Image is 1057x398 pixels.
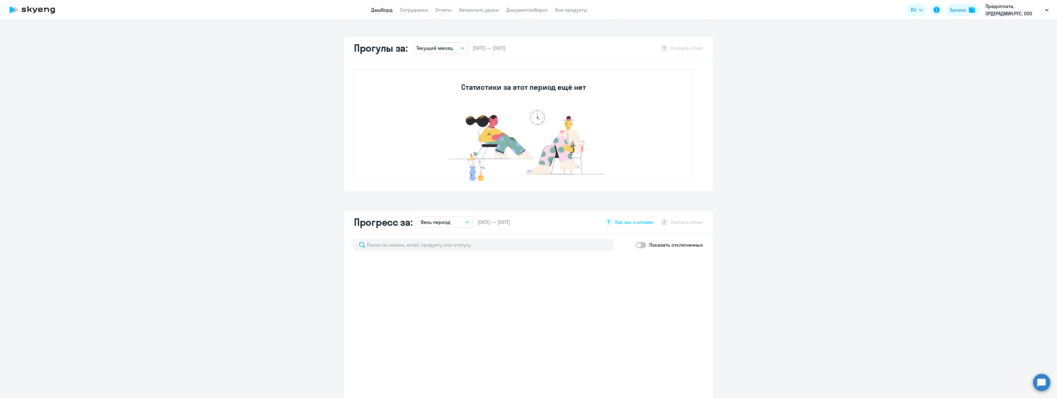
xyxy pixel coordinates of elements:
h2: Прогресс за: [354,216,412,228]
a: Сотрудники [400,7,428,13]
a: Дашборд [371,7,393,13]
a: Все продукты [555,7,587,13]
a: Отчеты [435,7,452,13]
p: Текущий месяц [416,44,453,52]
img: no-data [431,107,616,181]
p: Весь период [421,218,450,226]
button: Предоплата, ОРДЕРАДМИН.РУС, ООО [982,2,1052,17]
span: RU [911,6,916,14]
h3: Статистики за этот период ещё нет [461,82,586,92]
span: Как мы считаем [615,219,653,225]
a: Начислить уроки [459,7,499,13]
h2: Прогулы за: [354,42,408,54]
img: balance [969,7,975,13]
p: Показать отключенных [649,241,703,249]
button: RU [906,4,927,16]
button: Весь период [417,216,473,228]
button: Текущий месяц [413,42,468,54]
span: [DATE] — [DATE] [473,45,505,51]
input: Поиск по имени, email, продукту или статусу [354,239,614,251]
p: Предоплата, ОРДЕРАДМИН.РУС, ООО [985,2,1043,17]
div: Баланс [950,6,966,14]
a: Документооборот [506,7,548,13]
span: [DATE] — [DATE] [477,219,510,225]
button: Балансbalance [946,4,979,16]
